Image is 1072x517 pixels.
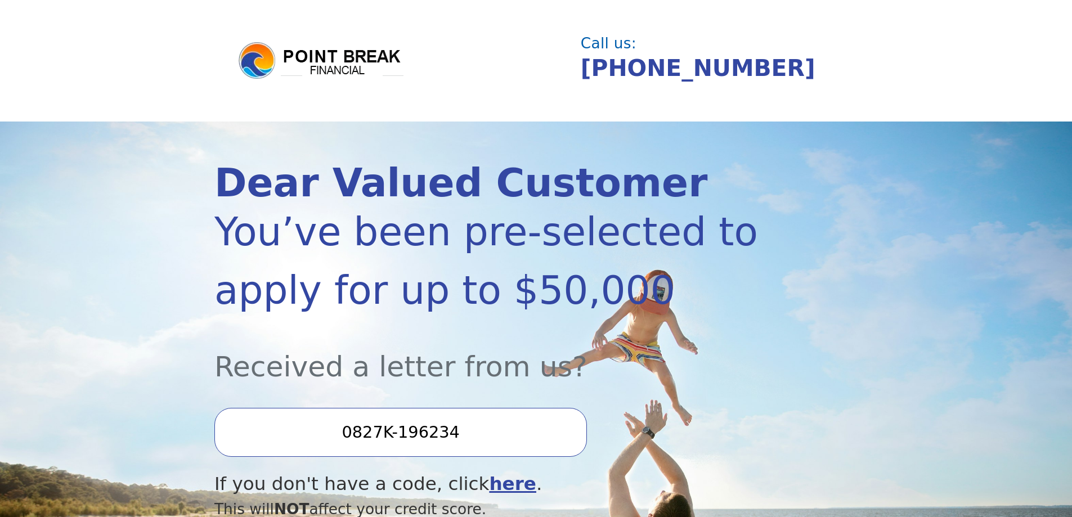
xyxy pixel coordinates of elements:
[237,41,406,81] img: logo.png
[214,164,761,203] div: Dear Valued Customer
[214,203,761,320] div: You’ve been pre-selected to apply for up to $50,000
[214,470,761,498] div: If you don't have a code, click .
[214,320,761,388] div: Received a letter from us?
[214,408,587,456] input: Enter your Offer Code:
[581,36,849,51] div: Call us:
[489,473,536,494] a: here
[581,55,815,82] a: [PHONE_NUMBER]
